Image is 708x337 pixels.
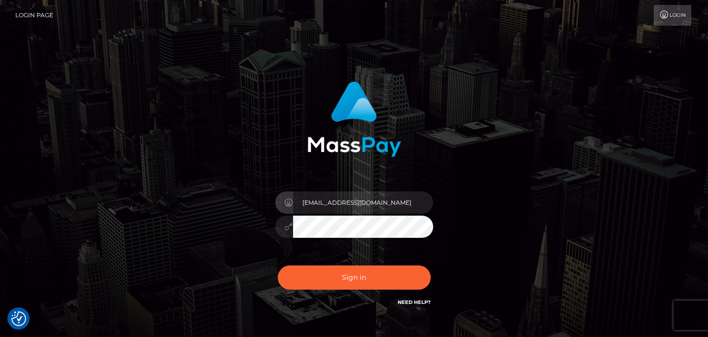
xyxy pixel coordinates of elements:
input: Username... [293,191,433,214]
button: Consent Preferences [11,311,26,326]
a: Login [654,5,691,26]
a: Login Page [15,5,53,26]
a: Need Help? [398,299,431,305]
img: MassPay Login [307,81,401,157]
button: Sign in [278,265,431,290]
img: Revisit consent button [11,311,26,326]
